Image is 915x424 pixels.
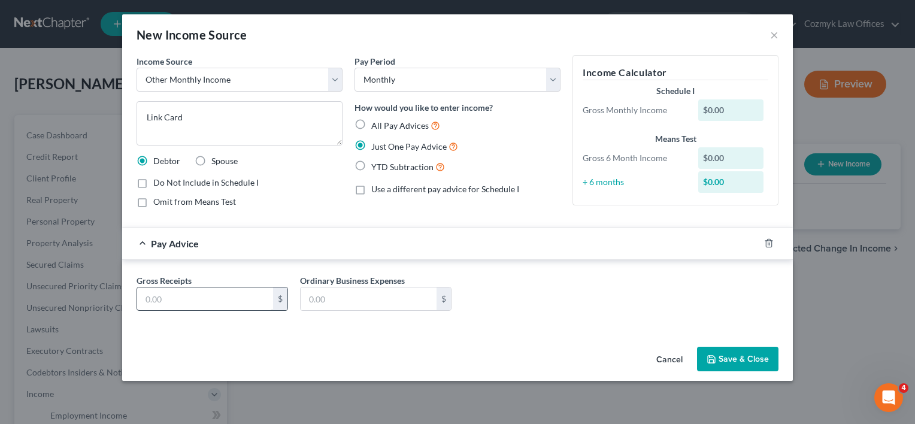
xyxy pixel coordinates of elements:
button: Cancel [647,348,692,372]
div: Gross 6 Month Income [577,152,692,164]
label: Pay Period [355,55,395,68]
span: 4 [899,383,908,393]
span: YTD Subtraction [371,162,434,172]
div: Means Test [583,133,768,145]
label: How would you like to enter income? [355,101,493,114]
span: Debtor [153,156,180,166]
span: Income Source [137,56,192,66]
button: Save & Close [697,347,778,372]
div: Gross Monthly Income [577,104,692,116]
span: Omit from Means Test [153,196,236,207]
label: Gross Receipts [137,274,192,287]
button: × [770,28,778,42]
span: Just One Pay Advice [371,141,447,152]
div: $0.00 [698,147,764,169]
label: Ordinary Business Expenses [300,274,405,287]
span: Do Not Include in Schedule I [153,177,259,187]
div: $ [437,287,451,310]
span: Pay Advice [151,238,199,249]
iframe: Intercom live chat [874,383,903,412]
input: 0.00 [301,287,437,310]
div: $0.00 [698,99,764,121]
span: Use a different pay advice for Schedule I [371,184,519,194]
div: $ [273,287,287,310]
div: Schedule I [583,85,768,97]
h5: Income Calculator [583,65,768,80]
div: New Income Source [137,26,247,43]
input: 0.00 [137,287,273,310]
span: Spouse [211,156,238,166]
div: $0.00 [698,171,764,193]
span: All Pay Advices [371,120,429,131]
div: ÷ 6 months [577,176,692,188]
